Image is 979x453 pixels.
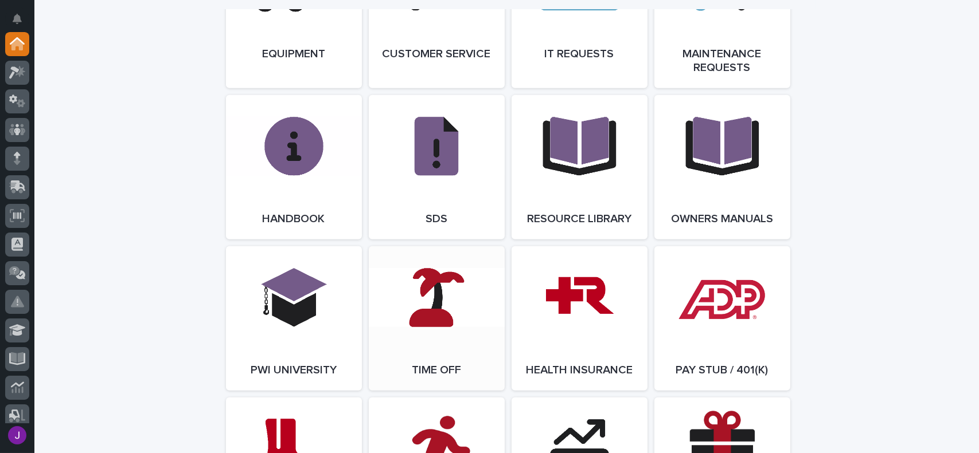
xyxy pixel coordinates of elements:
[654,246,790,391] a: Pay Stub / 401(k)
[512,95,648,239] a: Resource Library
[226,246,362,391] a: PWI University
[226,95,362,239] a: Handbook
[369,246,505,391] a: Time Off
[654,95,790,239] a: Owners Manuals
[512,246,648,391] a: Health Insurance
[369,95,505,239] a: SDS
[5,423,29,447] button: users-avatar
[5,7,29,31] button: Notifications
[14,14,29,32] div: Notifications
